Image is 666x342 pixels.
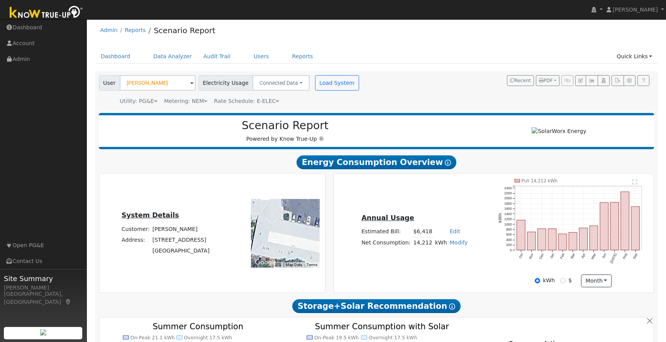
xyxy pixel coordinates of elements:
a: Data Analyzer [147,49,198,64]
a: Reports [286,49,319,64]
a: Edit [450,228,460,234]
text: May [590,253,597,260]
text: Pull 14,212 kWh [521,178,558,184]
text: 800 [506,227,512,231]
span: [PERSON_NAME] [613,7,658,13]
text: On-Peak 21.1 kWh [130,335,175,340]
td: [STREET_ADDRESS] [151,234,211,245]
rect: onclick="" [558,234,567,250]
text: 1400 [504,212,512,216]
input: $ [560,278,566,283]
button: month [581,275,612,288]
text: 1600 [504,207,512,211]
button: Load System [315,75,359,91]
button: Multi-Series Graph [586,75,598,86]
rect: onclick="" [610,202,619,250]
a: Help Link [637,75,649,86]
text: 1200 [504,217,512,221]
td: Estimated Bill: [360,226,412,238]
div: Utility: PG&E [120,97,158,105]
text: 1800 [504,202,512,206]
text: Nov [528,253,534,260]
img: SolarWorx Energy [532,127,586,135]
rect: onclick="" [600,202,608,250]
div: [GEOGRAPHIC_DATA], [GEOGRAPHIC_DATA] [4,290,83,306]
button: Connected Data [253,75,310,91]
rect: onclick="" [631,207,640,250]
a: Terms (opens in new tab) [307,263,317,267]
a: Audit Trail [198,49,236,64]
button: Edit User [575,75,586,86]
text: Summer Consumption [153,322,243,331]
input: Select a User [120,75,196,91]
i: Show Help [445,160,451,166]
button: Recent [507,75,534,86]
rect: onclick="" [517,220,525,250]
a: Users [248,49,275,64]
text: 600 [506,233,512,237]
img: retrieve [40,329,46,335]
td: Address: [120,234,151,245]
td: Net Consumption: [360,237,412,248]
label: $ [568,276,572,285]
text: Sep [632,253,638,259]
button: Map Data [286,262,302,268]
text: Oct [518,253,524,259]
label: kWh [543,276,555,285]
td: $6,418 [412,226,434,238]
button: Keyboard shortcuts [275,262,281,268]
rect: onclick="" [569,232,577,250]
rect: onclick="" [537,229,546,250]
text: [DATE] [609,253,617,264]
img: Know True-Up [6,4,87,22]
rect: onclick="" [621,192,629,250]
i: Show Help [449,303,455,310]
text: Aug [622,253,628,259]
span: User [99,75,120,91]
text: 400 [506,238,512,242]
button: PDF [536,75,559,86]
td: [PERSON_NAME] [151,224,211,234]
td: Customer: [120,224,151,234]
u: System Details [122,211,179,219]
text: Jun [601,253,607,259]
h2: Scenario Report [107,119,464,132]
rect: onclick="" [548,229,556,250]
text: 1000 [504,222,512,226]
button: Login As [598,75,610,86]
text: Dec [539,253,545,260]
rect: onclick="" [590,226,598,250]
a: Quick Links [611,49,658,64]
span: Site Summary [4,273,83,284]
text: Apr [580,253,586,259]
text: 2400 [504,186,512,190]
a: Dashboard [95,49,136,64]
td: [GEOGRAPHIC_DATA] [151,245,211,256]
span: Storage+Solar Recommendation [292,299,461,313]
span: Energy Consumption Overview [297,155,456,169]
text: Summer Consumption with Solar [315,322,449,331]
text: Overnight 17.5 kWh [184,335,232,340]
a: Map [65,299,72,305]
a: Modify [450,239,468,246]
img: Google [253,258,278,268]
button: Settings [624,75,635,86]
text:  [633,179,637,185]
text: 2000 [504,196,512,200]
text: Feb [559,253,565,259]
text: Mar [570,253,576,259]
span: Alias: None [214,98,279,104]
text: On-Peak 19.5 kWh [314,335,359,340]
input: kWh [535,278,540,283]
u: Annual Usage [361,214,414,222]
a: Reports [125,27,146,33]
text: 2200 [504,191,512,195]
text: kWh [497,213,502,223]
a: Admin [100,27,118,33]
span: PDF [539,78,553,83]
rect: onclick="" [579,228,588,250]
td: kWh [434,237,448,248]
div: [PERSON_NAME] [4,284,83,292]
span: Electricity Usage [198,75,253,91]
button: Export Interval Data [612,75,624,86]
